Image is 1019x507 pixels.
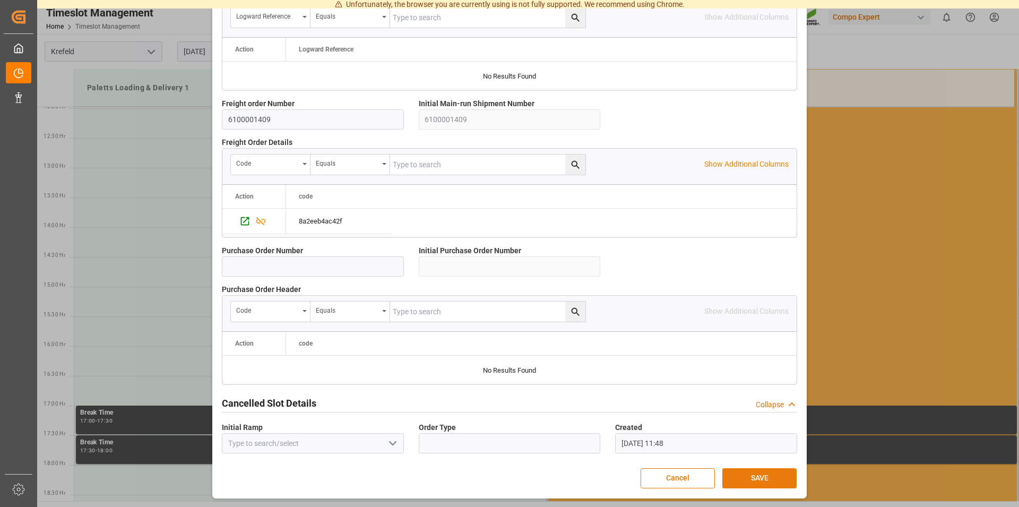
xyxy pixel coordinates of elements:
[222,284,301,295] span: Purchase Order Header
[299,46,353,53] span: Logward Reference
[222,245,303,256] span: Purchase Order Number
[310,154,390,175] button: open menu
[390,7,585,28] input: Type to search
[299,193,313,200] span: code
[419,422,456,433] span: Order Type
[231,154,310,175] button: open menu
[316,156,378,168] div: Equals
[231,7,310,28] button: open menu
[286,209,392,234] div: 8a2eeb4ac42f
[310,302,390,322] button: open menu
[222,433,404,453] input: Type to search/select
[615,433,797,453] input: DD.MM.YYYY HH:MM
[419,245,521,256] span: Initial Purchase Order Number
[316,303,378,315] div: Equals
[236,303,299,315] div: code
[704,159,789,170] p: Show Additional Columns
[235,193,254,200] div: Action
[641,468,715,488] button: Cancel
[222,137,292,148] span: Freight Order Details
[235,340,254,347] div: Action
[615,422,642,433] span: Created
[390,154,585,175] input: Type to search
[419,98,534,109] span: Initial Main-run Shipment Number
[310,7,390,28] button: open menu
[222,396,316,410] h2: Cancelled Slot Details
[565,302,585,322] button: search button
[286,209,392,234] div: Press SPACE to select this row.
[222,422,263,433] span: Initial Ramp
[231,302,310,322] button: open menu
[565,7,585,28] button: search button
[235,46,254,53] div: Action
[390,302,585,322] input: Type to search
[236,9,299,21] div: Logward Reference
[236,156,299,168] div: code
[722,468,797,488] button: SAVE
[565,154,585,175] button: search button
[222,209,286,234] div: Press SPACE to select this row.
[316,9,378,21] div: Equals
[756,399,784,410] div: Collapse
[299,340,313,347] span: code
[222,98,295,109] span: Freight order Number
[384,435,400,452] button: open menu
